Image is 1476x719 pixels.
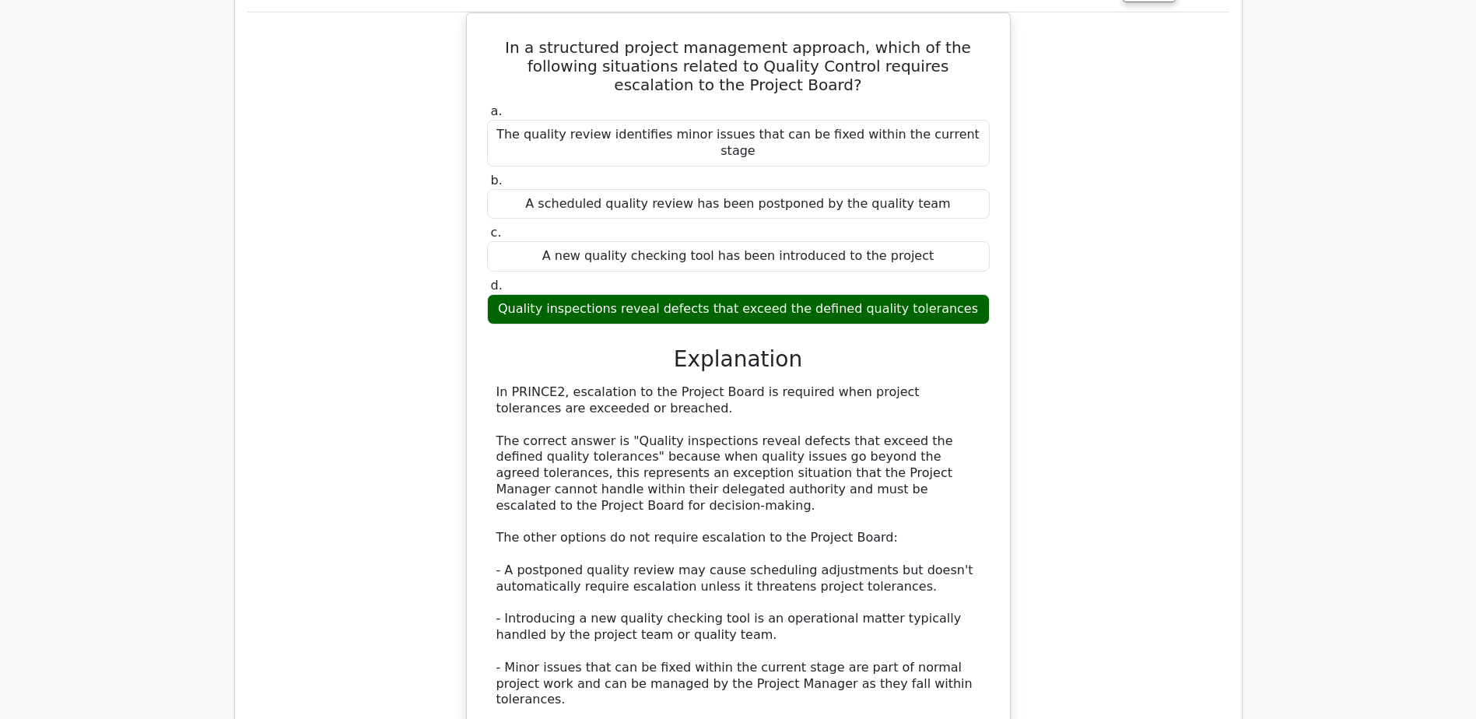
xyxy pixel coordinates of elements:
[496,384,980,708] div: In PRINCE2, escalation to the Project Board is required when project tolerances are exceeded or b...
[496,346,980,373] h3: Explanation
[487,241,990,272] div: A new quality checking tool has been introduced to the project
[491,225,502,240] span: c.
[491,173,503,188] span: b.
[486,38,991,94] h5: In a structured project management approach, which of the following situations related to Quality...
[487,189,990,219] div: A scheduled quality review has been postponed by the quality team
[491,103,503,118] span: a.
[491,278,503,293] span: d.
[487,120,990,167] div: The quality review identifies minor issues that can be fixed within the current stage
[487,294,990,324] div: Quality inspections reveal defects that exceed the defined quality tolerances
